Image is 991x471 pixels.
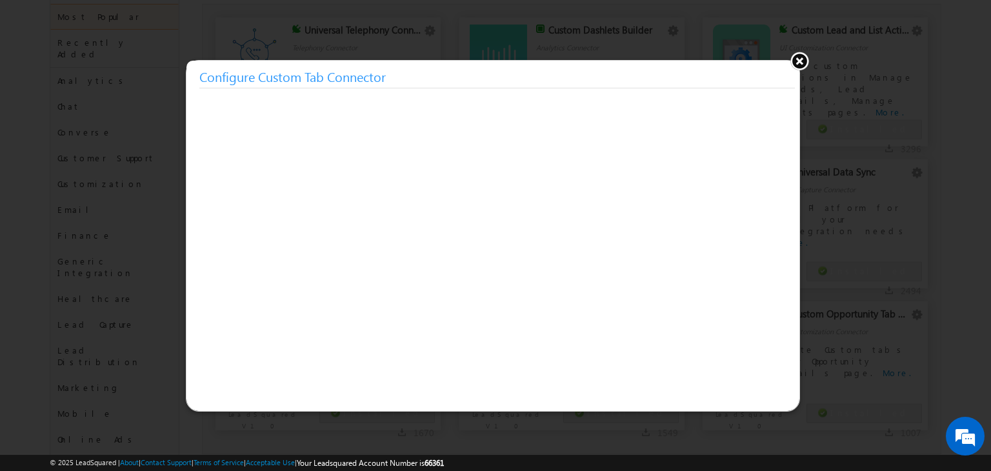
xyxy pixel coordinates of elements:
a: Contact Support [141,458,192,466]
a: About [120,458,139,466]
div: Minimize live chat window [212,6,243,37]
img: d_60004797649_company_0_60004797649 [22,68,54,85]
a: Terms of Service [194,458,244,466]
span: Your Leadsquared Account Number is [297,458,444,468]
h3: Configure Custom Tab Connector [199,65,795,88]
div: Chat with us now [67,68,217,85]
span: © 2025 LeadSquared | | | | | [50,457,444,469]
textarea: Type your message and hit 'Enter' [17,119,235,359]
span: 66361 [425,458,444,468]
a: Acceptable Use [246,458,295,466]
em: Start Chat [175,370,234,388]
